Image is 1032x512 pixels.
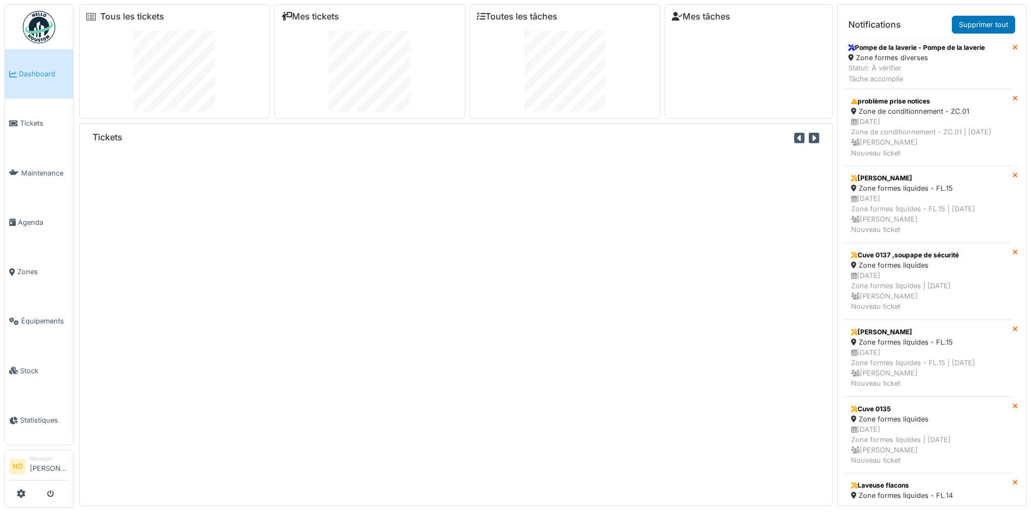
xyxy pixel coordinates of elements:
[672,11,730,22] a: Mes tâches
[848,20,901,30] h6: Notifications
[9,455,69,481] a: ND Manager[PERSON_NAME]
[848,43,985,53] div: Pompe de la laverie - Pompe de la laverie
[851,347,1005,389] div: [DATE] Zone formes liquides - FL.15 | [DATE] [PERSON_NAME] Nouveau ticket
[5,99,73,148] a: Tickets
[848,53,985,63] div: Zone formes diverses
[21,168,69,178] span: Maintenance
[281,11,339,22] a: Mes tickets
[851,414,1005,424] div: Zone formes liquides
[851,173,1005,183] div: [PERSON_NAME]
[20,415,69,425] span: Statistiques
[9,458,25,475] li: ND
[5,346,73,396] a: Stock
[5,296,73,346] a: Équipements
[851,490,1005,501] div: Zone formes liquides - FL.14
[5,247,73,296] a: Zones
[844,320,1012,397] a: [PERSON_NAME] Zone formes liquides - FL.15 [DATE]Zone formes liquides - FL.15 | [DATE] [PERSON_NA...
[844,89,1012,166] a: problème prise notices Zone de conditionnement - ZC.01 [DATE]Zone de conditionnement - ZC.01 | [D...
[844,166,1012,243] a: [PERSON_NAME] Zone formes liquides - FL.15 [DATE]Zone formes liquides - FL.15 | [DATE] [PERSON_NA...
[848,63,985,83] div: Statut: À vérifier Tâche accomplie
[23,11,55,43] img: Badge_color-CXgf-gQk.svg
[17,267,69,277] span: Zones
[851,193,1005,235] div: [DATE] Zone formes liquides - FL.15 | [DATE] [PERSON_NAME] Nouveau ticket
[851,270,1005,312] div: [DATE] Zone formes liquides | [DATE] [PERSON_NAME] Nouveau ticket
[477,11,557,22] a: Toutes les tâches
[5,148,73,198] a: Maintenance
[844,243,1012,320] a: Cuve 0137 ,soupape de sécurité Zone formes liquides [DATE]Zone formes liquides | [DATE] [PERSON_N...
[5,49,73,99] a: Dashboard
[21,316,69,326] span: Équipements
[851,424,1005,466] div: [DATE] Zone formes liquides | [DATE] [PERSON_NAME] Nouveau ticket
[30,455,69,463] div: Manager
[30,455,69,478] li: [PERSON_NAME]
[19,69,69,79] span: Dashboard
[20,366,69,376] span: Stock
[18,217,69,228] span: Agenda
[952,16,1015,34] a: Supprimer tout
[851,116,1005,158] div: [DATE] Zone de conditionnement - ZC.01 | [DATE] [PERSON_NAME] Nouveau ticket
[851,96,1005,106] div: problème prise notices
[851,260,1005,270] div: Zone formes liquides
[851,404,1005,414] div: Cuve 0135
[851,481,1005,490] div: Laveuse flacons
[100,11,164,22] a: Tous les tickets
[851,183,1005,193] div: Zone formes liquides - FL.15
[93,132,122,142] h6: Tickets
[851,337,1005,347] div: Zone formes liquides - FL.15
[851,327,1005,337] div: [PERSON_NAME]
[844,38,1012,89] a: Pompe de la laverie - Pompe de la laverie Zone formes diverses Statut: À vérifierTâche accomplie
[20,118,69,128] span: Tickets
[851,250,1005,260] div: Cuve 0137 ,soupape de sécurité
[5,198,73,247] a: Agenda
[851,106,1005,116] div: Zone de conditionnement - ZC.01
[5,396,73,445] a: Statistiques
[844,397,1012,474] a: Cuve 0135 Zone formes liquides [DATE]Zone formes liquides | [DATE] [PERSON_NAME]Nouveau ticket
